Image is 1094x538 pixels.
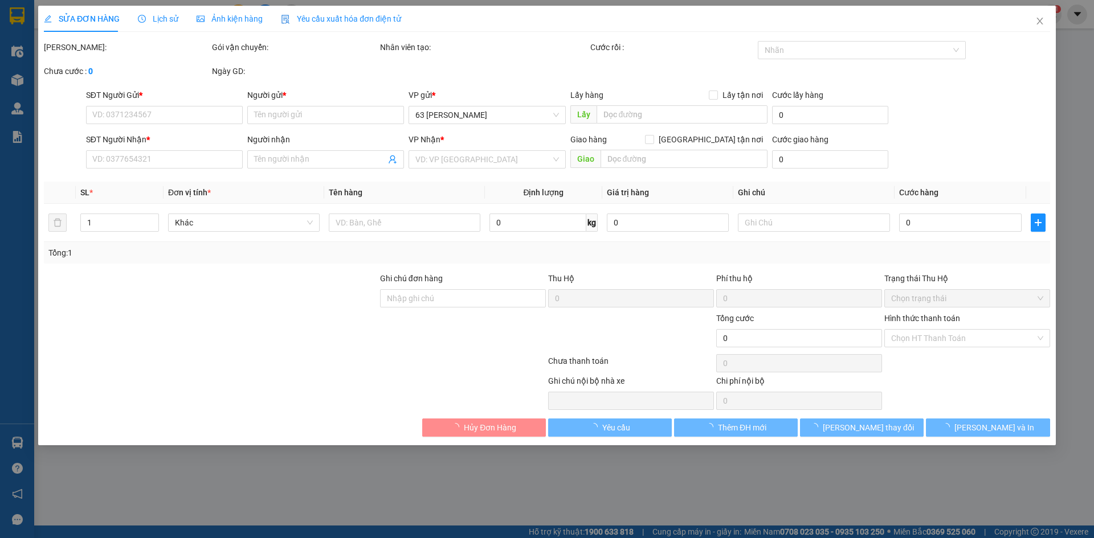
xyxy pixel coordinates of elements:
[772,91,823,100] label: Cước lấy hàng
[88,67,93,76] b: 0
[891,290,1043,307] span: Chọn trạng thái
[409,135,441,144] span: VP Nhận
[138,15,146,23] span: clock-circle
[884,314,960,323] label: Hình thức thanh toán
[570,150,601,168] span: Giao
[718,89,768,101] span: Lấy tận nơi
[942,423,954,431] span: loading
[602,421,630,434] span: Yêu cầu
[899,188,938,197] span: Cước hàng
[772,150,888,169] input: Cước giao hàng
[48,247,422,259] div: Tổng: 1
[524,188,564,197] span: Định lượng
[570,135,607,144] span: Giao hàng
[570,105,597,124] span: Lấy
[590,423,602,431] span: loading
[590,41,756,54] div: Cước rồi :
[44,41,210,54] div: [PERSON_NAME]:
[738,213,890,232] input: Ghi Chú
[800,418,924,437] button: [PERSON_NAME] thay đổi
[570,91,603,100] span: Lấy hàng
[329,213,480,232] input: VD: Bàn, Ghế
[48,213,67,232] button: delete
[716,272,882,289] div: Phí thu hộ
[380,41,588,54] div: Nhân viên tạo:
[823,421,914,434] span: [PERSON_NAME] thay đổi
[772,135,828,144] label: Cước giao hàng
[772,106,888,124] input: Cước lấy hàng
[597,105,768,124] input: Dọc đường
[281,15,290,24] img: icon
[1031,218,1045,227] span: plus
[212,41,378,54] div: Gói vận chuyển:
[138,14,178,23] span: Lịch sử
[718,421,766,434] span: Thêm ĐH mới
[1024,6,1056,38] button: Close
[416,106,559,124] span: 63 Phan Đình Phùng
[607,188,649,197] span: Giá trị hàng
[716,314,754,323] span: Tổng cước
[197,15,205,23] span: picture
[464,421,516,434] span: Hủy Đơn Hàng
[422,418,546,437] button: Hủy Đơn Hàng
[548,274,574,283] span: Thu Hộ
[380,274,443,283] label: Ghi chú đơn hàng
[547,355,715,375] div: Chưa thanh toán
[212,65,378,77] div: Ngày GD:
[674,418,798,437] button: Thêm ĐH mới
[716,375,882,392] div: Chi phí nội bộ
[80,188,89,197] span: SL
[954,421,1034,434] span: [PERSON_NAME] và In
[86,133,243,146] div: SĐT Người Nhận
[884,272,1050,285] div: Trạng thái Thu Hộ
[329,188,362,197] span: Tên hàng
[705,423,718,431] span: loading
[548,375,714,392] div: Ghi chú nội bộ nhà xe
[926,418,1050,437] button: [PERSON_NAME] và In
[44,65,210,77] div: Chưa cước :
[548,418,672,437] button: Yêu cầu
[810,423,823,431] span: loading
[734,182,895,204] th: Ghi chú
[86,89,243,101] div: SĐT Người Gửi
[654,133,768,146] span: [GEOGRAPHIC_DATA] tận nơi
[281,14,401,23] span: Yêu cầu xuất hóa đơn điện tử
[409,89,566,101] div: VP gửi
[586,213,598,232] span: kg
[1035,17,1044,26] span: close
[601,150,768,168] input: Dọc đường
[168,188,211,197] span: Đơn vị tính
[44,15,52,23] span: edit
[451,423,464,431] span: loading
[197,14,263,23] span: Ảnh kiện hàng
[1031,213,1046,232] button: plus
[44,14,120,23] span: SỬA ĐƠN HÀNG
[389,155,398,164] span: user-add
[175,214,313,231] span: Khác
[247,133,404,146] div: Người nhận
[380,289,546,307] input: Ghi chú đơn hàng
[247,89,404,101] div: Người gửi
